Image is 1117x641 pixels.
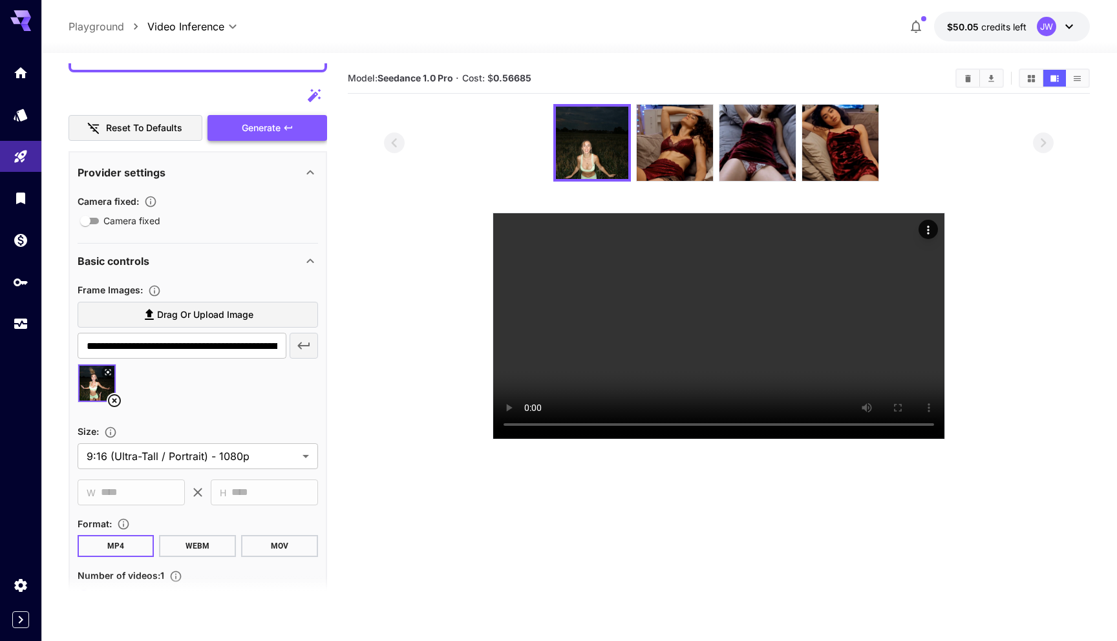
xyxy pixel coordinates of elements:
nav: breadcrumb [69,19,147,34]
span: Size : [78,426,99,437]
span: Video Inference [147,19,224,34]
div: Clear AllDownload All [955,68,1004,88]
button: Show media in grid view [1020,70,1043,87]
div: Home [13,65,28,81]
span: Camera fixed [103,214,160,227]
span: H [220,485,226,500]
b: Seedance 1.0 Pro [378,72,453,83]
button: Reset to defaults [69,115,203,142]
div: Provider settings [78,157,318,188]
div: Basic controls [78,246,318,277]
p: Basic controls [78,253,149,269]
span: W [87,485,96,500]
div: Playground [13,149,28,165]
span: credits left [981,21,1027,32]
button: MP4 [78,535,154,557]
button: Show media in video view [1043,70,1066,87]
div: Models [13,107,28,123]
button: MOV [241,535,318,557]
div: API Keys [13,274,28,290]
span: Number of videos : 1 [78,570,164,581]
a: Playground [69,19,124,34]
label: Drag or upload image [78,302,318,328]
img: oDEC7AAAAAZJREFUAwC4eft56xWvKgAAAABJRU5ErkJggg== [802,105,878,181]
button: WEBM [159,535,236,557]
div: Usage [13,316,28,332]
img: xWMywAAAABJRU5ErkJggg== [719,105,796,181]
button: Generate [207,115,326,142]
span: 9:16 (Ultra-Tall / Portrait) - 1080p [87,448,297,464]
div: Wallet [13,232,28,248]
button: $50.05JW [934,12,1090,41]
button: Choose the file format for the output video. [112,518,135,531]
button: Adjust the dimensions of the generated image by specifying its width and height in pixels, or sel... [99,426,122,439]
span: Format : [78,518,112,529]
div: Show media in grid viewShow media in video viewShow media in list view [1019,68,1090,88]
div: Actions [919,220,938,239]
span: Model: [348,72,453,83]
div: JW [1037,17,1056,36]
span: Camera fixed : [78,196,139,207]
button: Download All [980,70,1003,87]
p: · [456,70,459,86]
div: $50.05 [947,20,1027,34]
img: 8pTSwWAAAABklEQVQDAO34LgwrEZXkAAAAAElFTkSuQmCC [637,105,713,181]
span: Drag or upload image [157,307,253,323]
button: Show media in list view [1066,70,1089,87]
button: Clear All [957,70,979,87]
span: Generate [242,120,281,136]
div: Settings [13,577,28,593]
div: Library [13,190,28,206]
button: Specify how many videos to generate in a single request. Each video generation will be charged se... [164,570,187,583]
button: Expand sidebar [12,611,29,628]
button: Upload frame images. [143,284,166,297]
b: 0.56685 [493,72,531,83]
span: Frame Images : [78,284,143,295]
span: $50.05 [947,21,981,32]
img: 8n8DB0AAAAGSURBVAMA2tWsnmHMiO4AAAAASUVORK5CYII= [556,107,628,179]
p: Provider settings [78,165,165,180]
span: Cost: $ [462,72,531,83]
